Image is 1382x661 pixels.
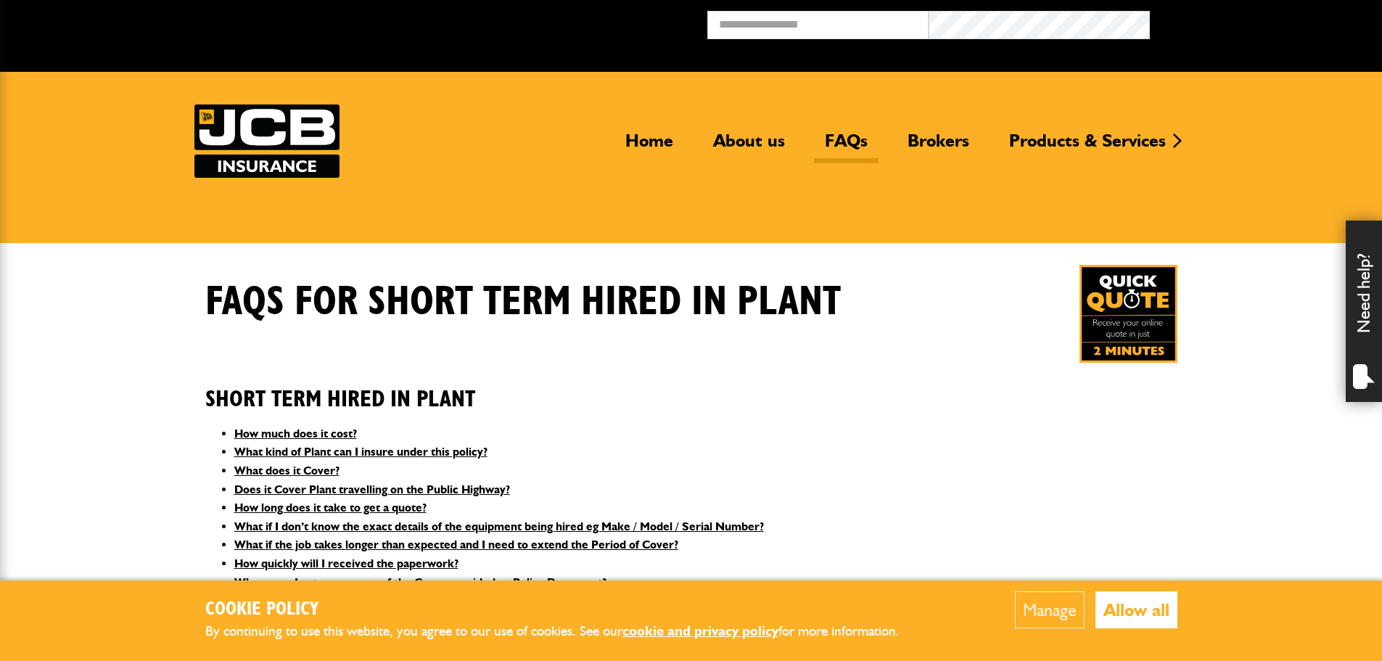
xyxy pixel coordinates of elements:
a: Get your insurance quote in just 2-minutes [1079,265,1177,363]
a: JCB Insurance Services [194,104,340,178]
p: By continuing to use this website, you agree to our use of cookies. See our for more information. [205,620,924,643]
h2: Short Term Hired In Plant [205,364,1177,413]
a: Brokers [897,130,980,163]
img: JCB Insurance Services logo [194,104,340,178]
a: How long does it take to get a quote? [234,501,427,514]
a: FAQs [814,130,879,163]
h2: Cookie Policy [205,599,924,621]
a: About us [702,130,796,163]
a: What kind of Plant can I insure under this policy? [234,445,488,459]
a: How quickly will I received the paperwork? [234,557,458,570]
button: Broker Login [1150,11,1371,33]
img: Quick Quote [1079,265,1177,363]
a: Products & Services [998,130,1177,163]
button: Allow all [1095,591,1177,628]
a: What does it Cover? [234,464,340,477]
h1: FAQS for Short Term Hired In Plant [205,278,841,327]
a: What if I don’t know the exact details of the equipment being hired eg Make / Model / Serial Number? [234,520,764,533]
a: Home [614,130,684,163]
button: Manage [1015,591,1085,628]
a: Where can I get a summary of the Cover provided or Policy Document? [234,575,606,589]
a: Does it Cover Plant travelling on the Public Highway? [234,483,510,496]
a: cookie and privacy policy [622,623,778,639]
a: What if the job takes longer than expected and I need to extend the Period of Cover? [234,538,678,551]
a: How much does it cost? [234,427,357,440]
div: Need help? [1346,221,1382,402]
